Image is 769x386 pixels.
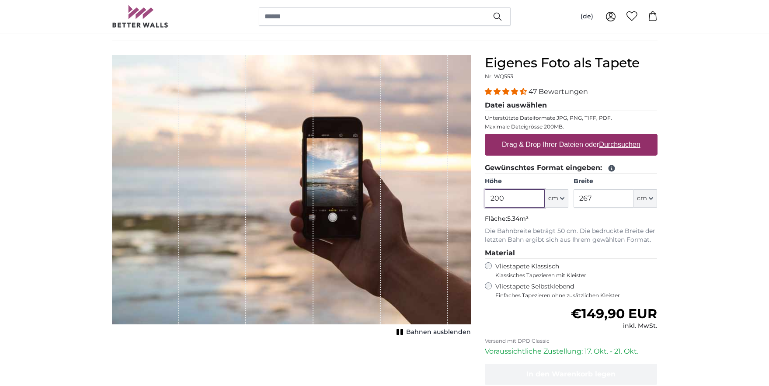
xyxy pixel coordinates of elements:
[574,9,600,24] button: (de)
[112,5,169,28] img: Betterwalls
[507,215,529,223] span: 5.34m²
[571,322,657,330] div: inkl. MwSt.
[112,55,471,338] div: 1 of 1
[485,123,658,130] p: Maximale Dateigrösse 200MB.
[485,100,658,111] legend: Datei auswählen
[485,177,568,186] label: Höhe
[485,87,529,96] span: 4.38 stars
[485,227,658,244] p: Die Bahnbreite beträgt 50 cm. Die bedruckte Breite der letzten Bahn ergibt sich aus Ihrem gewählt...
[406,328,471,337] span: Bahnen ausblenden
[498,136,644,153] label: Drag & Drop Ihrer Dateien oder
[545,189,568,208] button: cm
[485,248,658,259] legend: Material
[599,141,640,148] u: Durchsuchen
[571,306,657,322] span: €149,90 EUR
[495,262,650,279] label: Vliestapete Klassisch
[485,55,658,71] h1: Eigenes Foto als Tapete
[529,87,588,96] span: 47 Bewertungen
[574,177,657,186] label: Breite
[526,370,616,378] span: In den Warenkorb legen
[485,163,658,174] legend: Gewünschtes Format eingeben:
[548,194,558,203] span: cm
[394,326,471,338] button: Bahnen ausblenden
[633,189,657,208] button: cm
[485,337,658,344] p: Versand mit DPD Classic
[485,115,658,122] p: Unterstützte Dateiformate JPG, PNG, TIFF, PDF.
[485,346,658,357] p: Voraussichtliche Zustellung: 17. Okt. - 21. Okt.
[495,272,650,279] span: Klassisches Tapezieren mit Kleister
[495,282,658,299] label: Vliestapete Selbstklebend
[637,194,647,203] span: cm
[485,364,658,385] button: In den Warenkorb legen
[485,73,513,80] span: Nr. WQ553
[485,215,658,223] p: Fläche:
[495,292,658,299] span: Einfaches Tapezieren ohne zusätzlichen Kleister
